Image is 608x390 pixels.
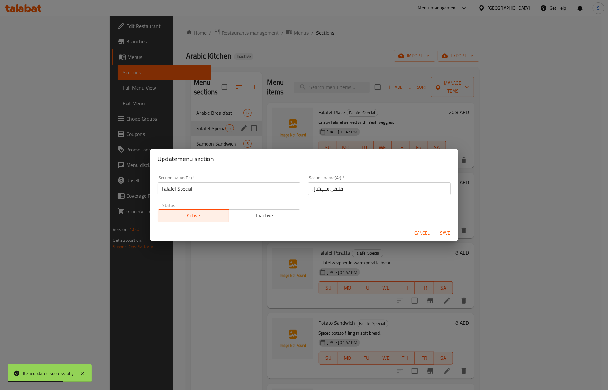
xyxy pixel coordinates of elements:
[415,229,430,237] span: Cancel
[412,227,433,239] button: Cancel
[158,182,300,195] input: Please enter section name(en)
[435,227,456,239] button: Save
[161,211,227,220] span: Active
[158,154,451,164] h2: Update menu section
[158,209,229,222] button: Active
[229,209,300,222] button: Inactive
[23,370,74,377] div: Item updated successfully
[232,211,298,220] span: Inactive
[308,182,451,195] input: Please enter section name(ar)
[438,229,453,237] span: Save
